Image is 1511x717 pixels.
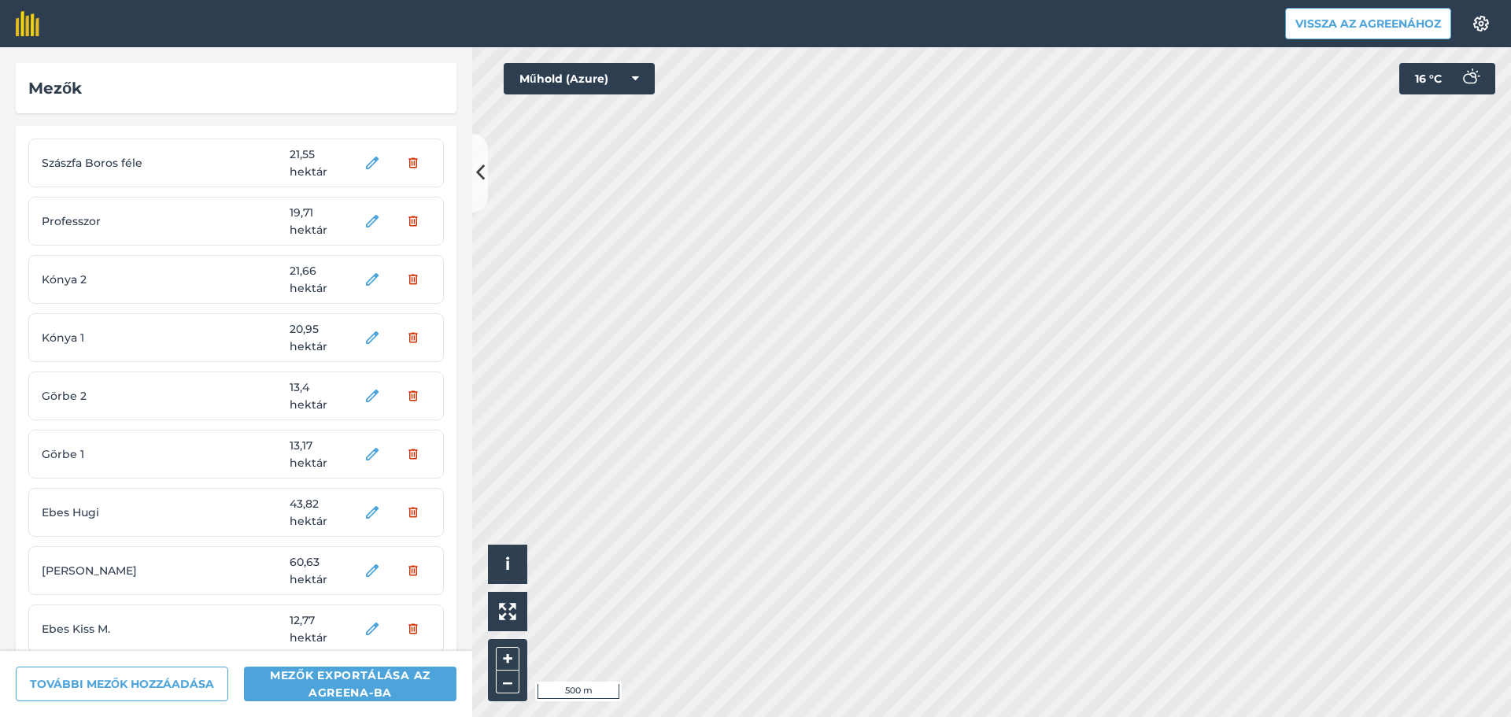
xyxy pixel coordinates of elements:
[290,630,327,645] font: hektár
[1429,72,1434,86] font: °
[16,11,39,36] img: fieldmargin logó
[290,555,320,569] font: 60,63
[1285,8,1451,39] button: Vissza az Agreenához
[30,677,214,691] font: TOVÁBBI MEZŐK HOZZÁADÁSA
[519,72,608,86] font: Műhold (Azure)
[1415,72,1426,86] font: 16
[504,63,655,94] button: Műhold (Azure)
[1454,63,1486,94] img: svg+xml;base64,PD94bWwgdmVyc2lvbj0iMS4wIiBlbmNvZGluZz0idXRmLTgiPz4KPCEtLSBHZW5lcmF0b3I6IEFkb2JlIE...
[290,438,312,453] font: 13,17
[496,647,519,671] button: +
[42,564,137,578] font: [PERSON_NAME]
[290,572,327,586] font: hektár
[42,272,87,286] font: Kónya 2
[244,667,456,701] button: Mezők exportálása az Agreena-ba
[290,380,309,394] font: 13,4
[270,668,430,700] font: Mezők exportálása az Agreena-ba
[1472,16,1491,31] img: Fogaskerék ikon
[290,497,319,511] font: 43,82
[1399,63,1495,94] button: 16 °C
[42,505,99,519] font: Ebes Hugi
[290,264,316,278] font: 21,66
[290,613,315,627] font: 12,77
[290,223,327,237] font: hektár
[290,147,315,161] font: 21,55
[290,322,319,336] font: 20,95
[290,281,327,295] font: hektár
[290,456,327,470] font: hektár
[42,447,84,461] font: Görbe 1
[505,554,510,574] span: i
[16,667,228,701] button: TOVÁBBI MEZŐK HOZZÁADÁSA
[488,545,527,584] button: i
[290,205,313,220] font: 19,71
[42,214,101,228] font: Professzor
[290,164,327,179] font: hektár
[499,603,516,620] img: Négy nyíl, egy balra fent, egy jobbra fent, egy jobbra lent és az utolsó balra lent mutat
[496,671,519,693] button: –
[28,79,82,98] font: Mezők
[42,622,110,636] font: Ebes Kiss M.
[290,514,327,528] font: hektár
[1434,72,1442,86] font: C
[42,156,142,170] font: Szászfa Boros féle
[42,389,87,403] font: Görbe 2
[290,397,327,412] font: hektár
[1295,17,1441,31] font: Vissza az Agreenához
[42,331,84,345] font: Kónya 1
[290,339,327,353] font: hektár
